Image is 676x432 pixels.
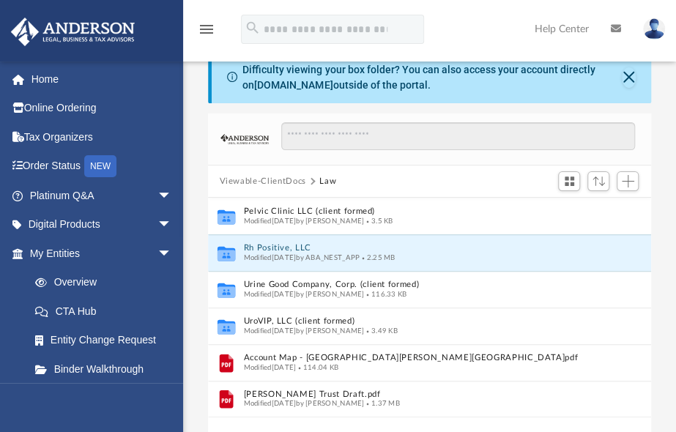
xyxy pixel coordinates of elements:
button: Urine Good Company, Corp. (client formed) [243,280,595,290]
i: menu [198,21,215,38]
a: Entity Change Request [21,326,194,355]
button: [PERSON_NAME] Trust Draft.pdf [243,390,595,399]
i: search [245,20,261,36]
span: arrow_drop_down [157,210,187,240]
button: Close [622,67,636,88]
a: menu [198,28,215,38]
span: 114.04 KB [296,364,338,371]
a: Order StatusNEW [10,152,194,182]
button: Viewable-ClientDocs [219,175,305,188]
span: 3.5 KB [364,217,393,225]
div: Difficulty viewing your box folder? You can also access your account directly on outside of the p... [242,62,621,93]
a: Binder Walkthrough [21,354,194,384]
span: 1.37 MB [364,400,399,407]
span: Modified [DATE] by [PERSON_NAME] [243,217,364,225]
span: 2.25 MB [360,254,395,261]
span: Modified [DATE] by [PERSON_NAME] [243,327,364,335]
span: Modified [DATE] [243,364,296,371]
a: Platinum Q&Aarrow_drop_down [10,181,194,210]
a: [DOMAIN_NAME] [254,79,333,91]
button: Switch to Grid View [558,171,580,192]
button: Add [617,171,639,192]
button: Sort [587,171,609,191]
img: Anderson Advisors Platinum Portal [7,18,139,46]
a: Home [10,64,194,94]
span: 3.49 KB [364,327,397,335]
a: Online Ordering [10,94,194,123]
button: Law [319,175,336,188]
a: Digital Productsarrow_drop_down [10,210,194,239]
span: arrow_drop_down [157,181,187,211]
a: My Entitiesarrow_drop_down [10,239,194,268]
span: Modified [DATE] by ABA_NEST_APP [243,254,360,261]
span: Modified [DATE] by [PERSON_NAME] [243,400,364,407]
button: Account Map - [GEOGRAPHIC_DATA][PERSON_NAME][GEOGRAPHIC_DATA]pdf [243,354,595,363]
a: CTA Hub [21,297,194,326]
button: Rh Positive, LLC [243,244,595,253]
span: 116.33 KB [364,291,406,298]
span: Modified [DATE] by [PERSON_NAME] [243,291,364,298]
a: Overview [21,268,194,297]
a: Tax Organizers [10,122,194,152]
div: NEW [84,155,116,177]
button: Pelvic Clinic LLC (client formed) [243,207,595,217]
span: arrow_drop_down [157,239,187,269]
img: User Pic [643,18,665,40]
input: Search files and folders [281,122,635,150]
button: UroVIP, LLC (client formed) [243,317,595,327]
